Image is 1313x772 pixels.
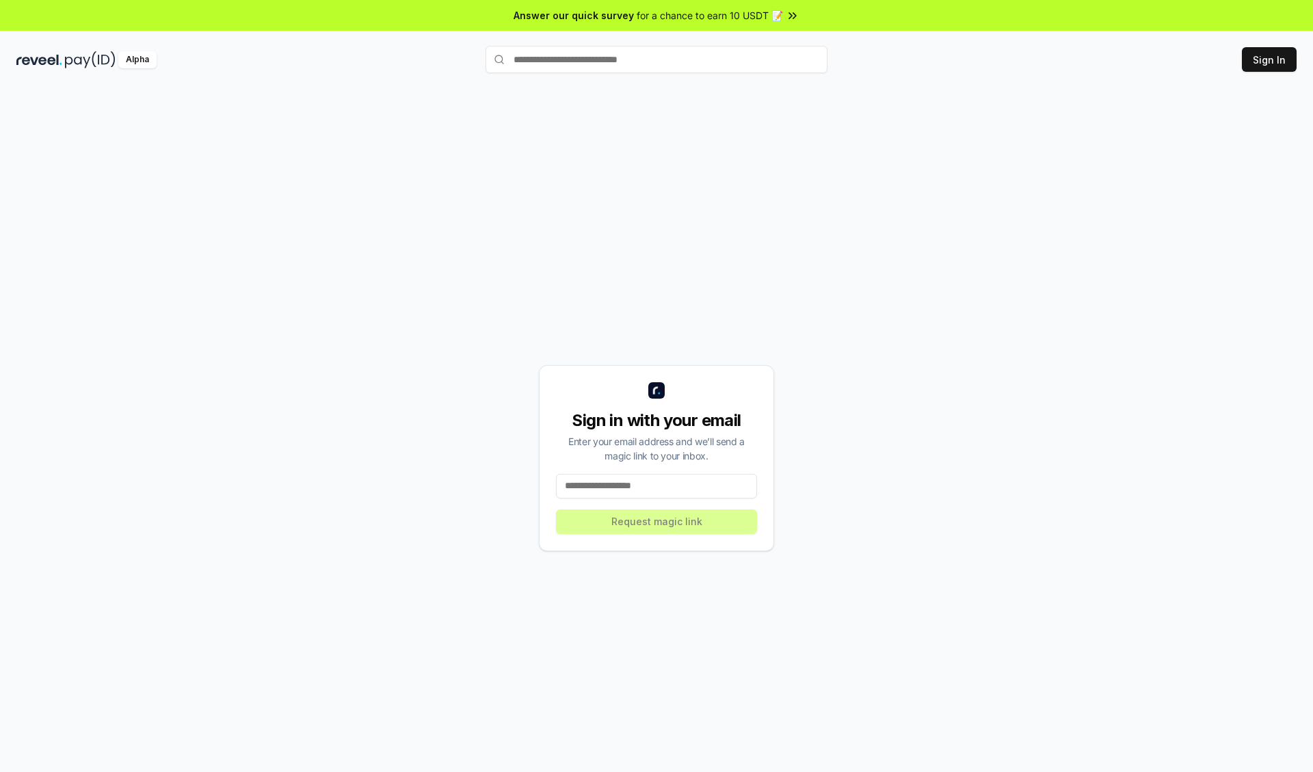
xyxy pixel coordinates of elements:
img: logo_small [648,382,665,399]
div: Alpha [118,51,157,68]
div: Enter your email address and we’ll send a magic link to your inbox. [556,434,757,463]
div: Sign in with your email [556,410,757,431]
img: pay_id [65,51,116,68]
button: Sign In [1242,47,1297,72]
span: for a chance to earn 10 USDT 📝 [637,8,783,23]
img: reveel_dark [16,51,62,68]
span: Answer our quick survey [514,8,634,23]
